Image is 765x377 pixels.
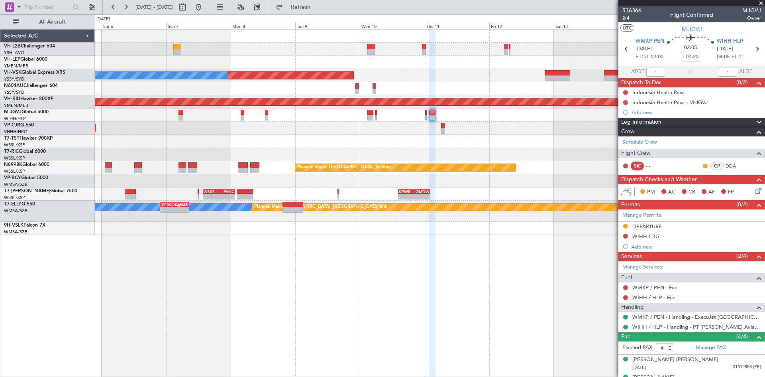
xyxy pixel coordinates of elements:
a: WMSA/SZB [4,229,27,235]
span: 02:00 [651,53,663,61]
span: N604AU [4,83,24,88]
span: [DATE] [636,45,652,53]
div: SIC [631,162,644,170]
span: VP-BCY [4,176,21,180]
a: WMKP / PEN - Fuel [632,284,679,291]
span: X1312853 (PP) [732,364,761,371]
div: CP [710,162,724,170]
a: Schedule Crew [622,138,657,146]
div: DEPARTURE [632,223,662,230]
div: - [204,194,219,199]
div: Indonesia Health Pass - M-JGVJ [632,99,708,106]
a: WMSA/SZB [4,182,27,188]
span: N8998K [4,162,22,167]
span: T7-ELLY [4,202,22,207]
a: YSSY/SYD [4,76,24,82]
div: Tue 9 [295,22,360,29]
a: Manage PAX [696,344,726,352]
span: Permits [621,200,640,209]
div: Planned Maint [GEOGRAPHIC_DATA] ([GEOGRAPHIC_DATA] Intl) [254,201,387,213]
span: ELDT [732,53,744,61]
div: Add new [632,243,761,250]
button: UTC [620,24,634,32]
span: (0/2) [736,200,748,209]
div: Sat 6 [102,22,166,29]
a: T7-[PERSON_NAME]Global 7500 [4,189,77,193]
div: - [414,194,430,199]
div: - [161,207,175,212]
span: AC [668,188,675,196]
span: Dispatch To-Dos [621,78,661,87]
div: Mon 8 [231,22,295,29]
div: KEWR [399,189,414,194]
div: PANC [219,189,234,194]
span: M-JGVJ [4,110,22,114]
a: M-JGVJGlobal 5000 [4,110,49,114]
a: YSSY/SYD [4,89,24,95]
a: VH-LEPGlobal 6000 [4,57,47,62]
label: Planned PAX [622,344,652,352]
a: T7-RICGlobal 6000 [4,149,46,154]
a: WIHH / HLP - Handling - PT [PERSON_NAME] Aviasi WIHH / HLP [632,324,761,330]
a: WSSL/XSP [4,195,25,201]
div: [PERSON_NAME] [PERSON_NAME] [632,356,718,364]
span: 9H-VSLK [4,223,24,228]
a: N604AUChallenger 604 [4,83,58,88]
input: Trip Number [24,1,70,13]
div: - - [646,162,664,170]
a: DDA [726,162,743,170]
a: 9H-VSLKFalcon 7X [4,223,45,228]
span: All Aircraft [21,19,84,25]
a: YSHL/WOL [4,50,27,56]
span: WMKP PEN [636,38,664,45]
a: VHHH/HKG [4,129,27,135]
span: VH-VSK [4,70,22,75]
a: WSSL/XSP [4,155,25,161]
div: Flight Confirmed [670,11,713,19]
span: ETOT [636,53,649,61]
div: [PERSON_NAME] [161,202,175,207]
span: Refresh [284,4,318,10]
span: Services [621,252,642,261]
button: Refresh [272,1,320,14]
button: All Aircraft [9,16,86,28]
span: Leg Information [621,118,661,127]
span: 04:05 [717,53,730,61]
div: WSSS [204,189,219,194]
input: --:-- [646,67,665,77]
span: WIHH HLP [717,38,743,45]
a: WSSL/XSP [4,168,25,174]
span: FP [728,188,734,196]
a: YMEN/MEB [4,63,28,69]
span: Pax [621,332,630,341]
span: ATOT [631,68,644,76]
span: VH-RIU [4,97,20,101]
div: [DATE] [96,16,110,23]
a: WSSL/XSP [4,142,25,148]
span: T7-[PERSON_NAME] [4,189,50,193]
div: OMDW [414,189,430,194]
span: VH-LEP [4,57,20,62]
a: Manage Permits [622,211,661,219]
span: ALDT [739,68,752,76]
span: PM [647,188,655,196]
span: [DATE] [632,365,646,371]
span: MJGVJ [742,6,761,15]
a: Manage Services [622,263,662,271]
a: YMEN/MEB [4,103,28,109]
span: Fuel [621,273,632,282]
div: Thu 11 [425,22,489,29]
span: Handling [621,303,644,312]
div: WIHH LDG [632,233,659,240]
a: WIHH/HLP [4,116,26,122]
span: Crew [621,127,635,136]
span: VP-CJR [4,123,20,128]
div: Sat 13 [554,22,618,29]
div: Sun 7 [166,22,231,29]
a: VP-BCYGlobal 5000 [4,176,48,180]
div: GMMX [174,202,188,207]
span: Flight Crew [621,149,651,158]
span: 536366 [622,6,641,15]
span: [DATE] - [DATE] [135,4,173,11]
a: VH-VSKGlobal Express XRS [4,70,65,75]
